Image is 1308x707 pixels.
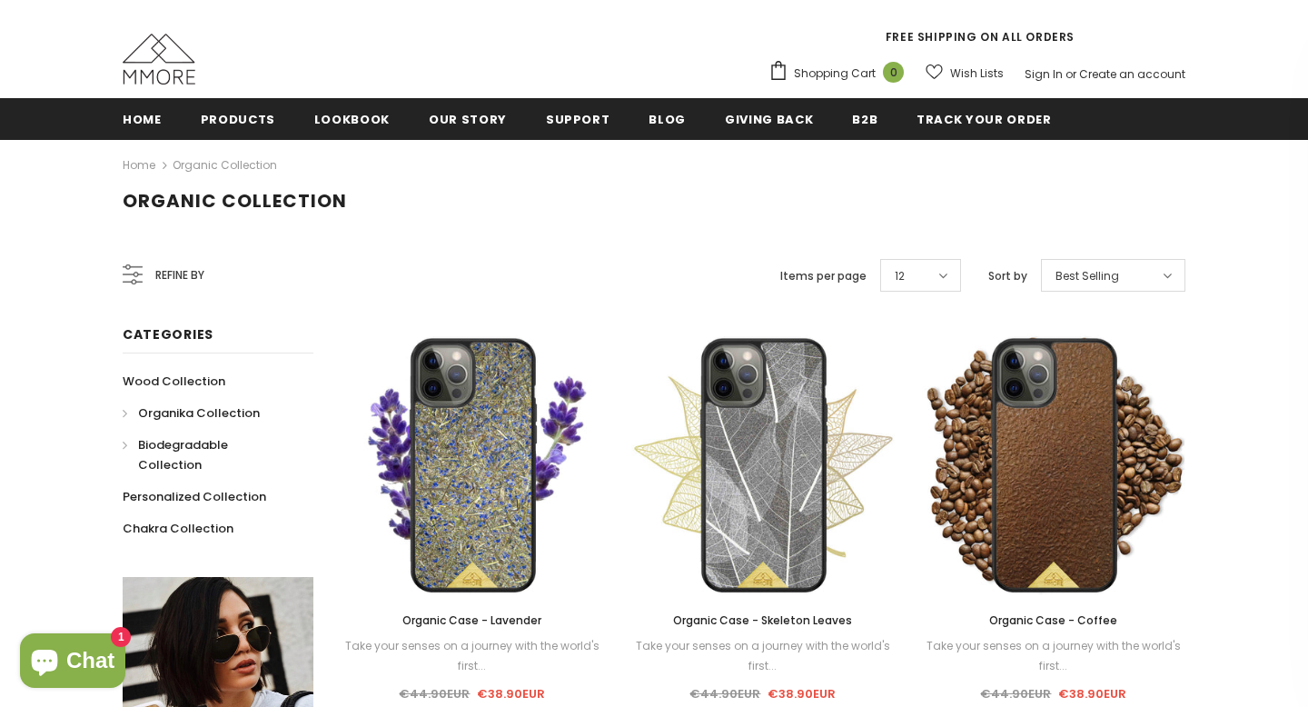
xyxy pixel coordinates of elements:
a: Biodegradable Collection [123,429,293,481]
span: €44.90EUR [689,685,760,702]
span: Organic Case - Coffee [989,612,1117,628]
a: Blog [649,98,686,139]
span: €38.90EUR [768,685,836,702]
span: Organic Case - Skeleton Leaves [673,612,852,628]
span: Products [201,111,275,128]
span: Chakra Collection [123,520,233,537]
span: Our Story [429,111,507,128]
label: Items per page [780,267,867,285]
a: Home [123,154,155,176]
span: support [546,111,610,128]
span: Lookbook [314,111,390,128]
a: Organic Case - Skeleton Leaves [631,611,895,631]
a: Personalized Collection [123,481,266,513]
a: Chakra Collection [123,513,233,544]
span: Wish Lists [950,65,1004,83]
span: Shopping Cart [794,65,876,83]
div: Take your senses on a journey with the world's first... [631,636,895,676]
span: €44.90EUR [980,685,1051,702]
span: Biodegradable Collection [138,436,228,473]
a: Organic Case - Coffee [922,611,1185,631]
span: €38.90EUR [1058,685,1126,702]
span: €44.90EUR [399,685,470,702]
div: Take your senses on a journey with the world's first... [922,636,1185,676]
a: Wood Collection [123,365,225,397]
span: Organika Collection [138,404,260,422]
inbox-online-store-chat: Shopify online store chat [15,633,131,692]
a: Organika Collection [123,397,260,429]
a: Organic Collection [173,157,277,173]
span: Wood Collection [123,373,225,390]
span: Giving back [725,111,813,128]
a: support [546,98,610,139]
a: Giving back [725,98,813,139]
span: or [1065,66,1076,82]
span: €38.90EUR [477,685,545,702]
a: Lookbook [314,98,390,139]
span: Categories [123,325,213,344]
span: Refine by [155,265,204,285]
a: Products [201,98,275,139]
span: Track your order [917,111,1051,128]
span: Organic Collection [123,188,347,214]
a: Home [123,98,162,139]
span: Blog [649,111,686,128]
a: Wish Lists [926,57,1004,89]
img: MMORE Cases [123,34,195,85]
div: Take your senses on a journey with the world's first... [341,636,604,676]
a: Track your order [917,98,1051,139]
a: B2B [852,98,877,139]
span: B2B [852,111,877,128]
a: Organic Case - Lavender [341,611,604,631]
a: Shopping Cart 0 [768,60,913,87]
a: Sign In [1025,66,1063,82]
a: Create an account [1079,66,1185,82]
span: 12 [895,267,905,285]
span: Best Selling [1055,267,1119,285]
span: Home [123,111,162,128]
span: 0 [883,62,904,83]
span: Personalized Collection [123,488,266,505]
span: Organic Case - Lavender [402,612,541,628]
label: Sort by [988,267,1027,285]
a: Our Story [429,98,507,139]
